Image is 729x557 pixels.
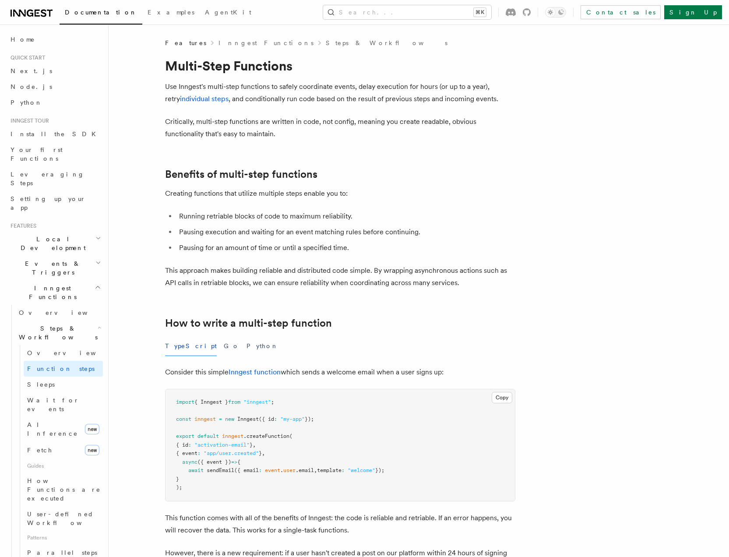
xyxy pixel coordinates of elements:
[165,39,206,47] span: Features
[283,467,296,473] span: user
[27,349,117,356] span: Overview
[274,416,277,422] span: :
[259,450,262,456] span: }
[314,467,317,473] span: ,
[205,9,251,16] span: AgentKit
[27,511,106,526] span: User-defined Workflows
[317,467,342,473] span: template
[218,39,313,47] a: Inngest Functions
[7,79,103,95] a: Node.js
[15,305,103,321] a: Overview
[7,191,103,215] a: Setting up your app
[15,324,98,342] span: Steps & Workflows
[65,9,137,16] span: Documentation
[348,467,375,473] span: "welcome"
[305,416,314,422] span: });
[7,222,36,229] span: Features
[197,459,231,465] span: ({ event })
[27,381,55,388] span: Sleeps
[165,512,515,536] p: This function comes with all of the benefits of Inngest: the code is reliable and retriable. If a...
[27,397,79,412] span: Wait for events
[581,5,661,19] a: Contact sales
[7,63,103,79] a: Next.js
[24,459,103,473] span: Guides
[7,32,103,47] a: Home
[60,3,142,25] a: Documentation
[7,54,45,61] span: Quick start
[271,399,274,405] span: ;
[165,81,515,105] p: Use Inngest's multi-step functions to safely coordinate events, delay execution for hours (or up ...
[176,242,515,254] li: Pausing for an amount of time or until a specified time.
[7,117,49,124] span: Inngest tour
[176,484,182,490] span: );
[664,5,722,19] a: Sign Up
[27,447,53,454] span: Fetch
[24,531,103,545] span: Patterns
[11,130,101,137] span: Install the SDK
[225,416,234,422] span: new
[323,5,491,19] button: Search...⌘K
[326,39,447,47] a: Steps & Workflows
[7,142,103,166] a: Your first Functions
[188,442,191,448] span: :
[296,467,314,473] span: .email
[142,3,200,24] a: Examples
[280,416,305,422] span: "my-app"
[11,35,35,44] span: Home
[11,195,86,211] span: Setting up your app
[7,166,103,191] a: Leveraging Steps
[474,8,486,17] kbd: ⌘K
[188,467,204,473] span: await
[24,417,103,441] a: AI Inferencenew
[165,317,332,329] a: How to write a multi-step function
[165,187,515,200] p: Creating functions that utilize multiple steps enable you to:
[24,441,103,459] a: Fetchnew
[165,168,317,180] a: Benefits of multi-step functions
[222,433,243,439] span: inngest
[243,399,271,405] span: "inngest"
[11,146,63,162] span: Your first Functions
[7,235,95,252] span: Local Development
[7,126,103,142] a: Install the SDK
[197,433,219,439] span: default
[200,3,257,24] a: AgentKit
[176,450,197,456] span: { event
[165,366,515,378] p: Consider this simple which sends a welcome email when a user signs up:
[27,421,78,437] span: AI Inference
[165,58,515,74] h1: Multi-Step Functions
[176,442,188,448] span: { id
[24,392,103,417] a: Wait for events
[492,392,512,403] button: Copy
[11,99,42,106] span: Python
[342,467,345,473] span: :
[243,433,289,439] span: .createFunction
[85,424,99,434] span: new
[176,226,515,238] li: Pausing execution and waiting for an event matching rules before continuing.
[224,336,239,356] button: Go
[176,416,191,422] span: const
[265,467,280,473] span: event
[148,9,194,16] span: Examples
[545,7,566,18] button: Toggle dark mode
[259,467,262,473] span: :
[253,442,256,448] span: ,
[7,259,95,277] span: Events & Triggers
[7,284,95,301] span: Inngest Functions
[176,476,179,482] span: }
[247,336,278,356] button: Python
[194,442,250,448] span: "activation-email"
[229,368,281,376] a: Inngest function
[194,416,216,422] span: inngest
[7,95,103,110] a: Python
[24,377,103,392] a: Sleeps
[24,361,103,377] a: Function steps
[375,467,384,473] span: });
[180,95,229,103] a: individual steps
[27,477,101,502] span: How Functions are executed
[11,83,52,90] span: Node.js
[207,467,234,473] span: sendEmail
[194,399,228,405] span: { Inngest }
[280,467,283,473] span: .
[204,450,259,456] span: "app/user.created"
[234,467,259,473] span: ({ email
